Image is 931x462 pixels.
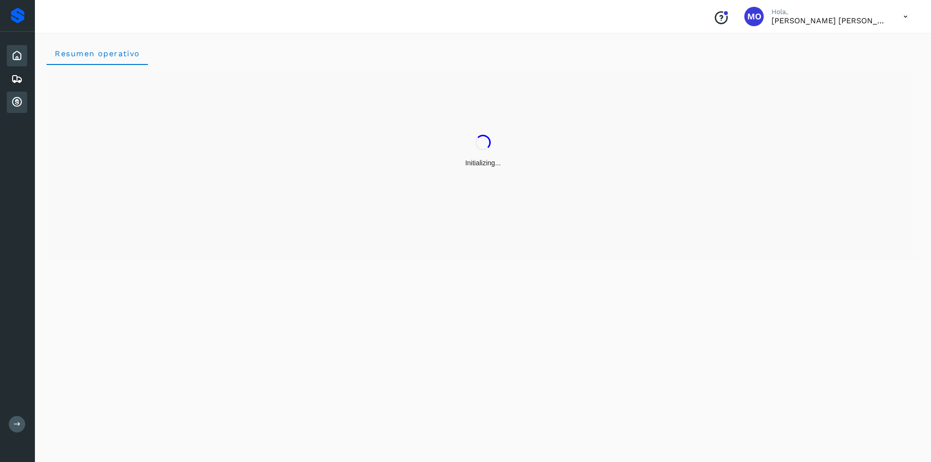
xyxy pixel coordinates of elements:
[771,8,888,16] p: Hola,
[771,16,888,25] p: Macaria Olvera Camarillo
[54,49,140,58] span: Resumen operativo
[7,68,27,90] div: Embarques
[7,92,27,113] div: Cuentas por cobrar
[7,45,27,66] div: Inicio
